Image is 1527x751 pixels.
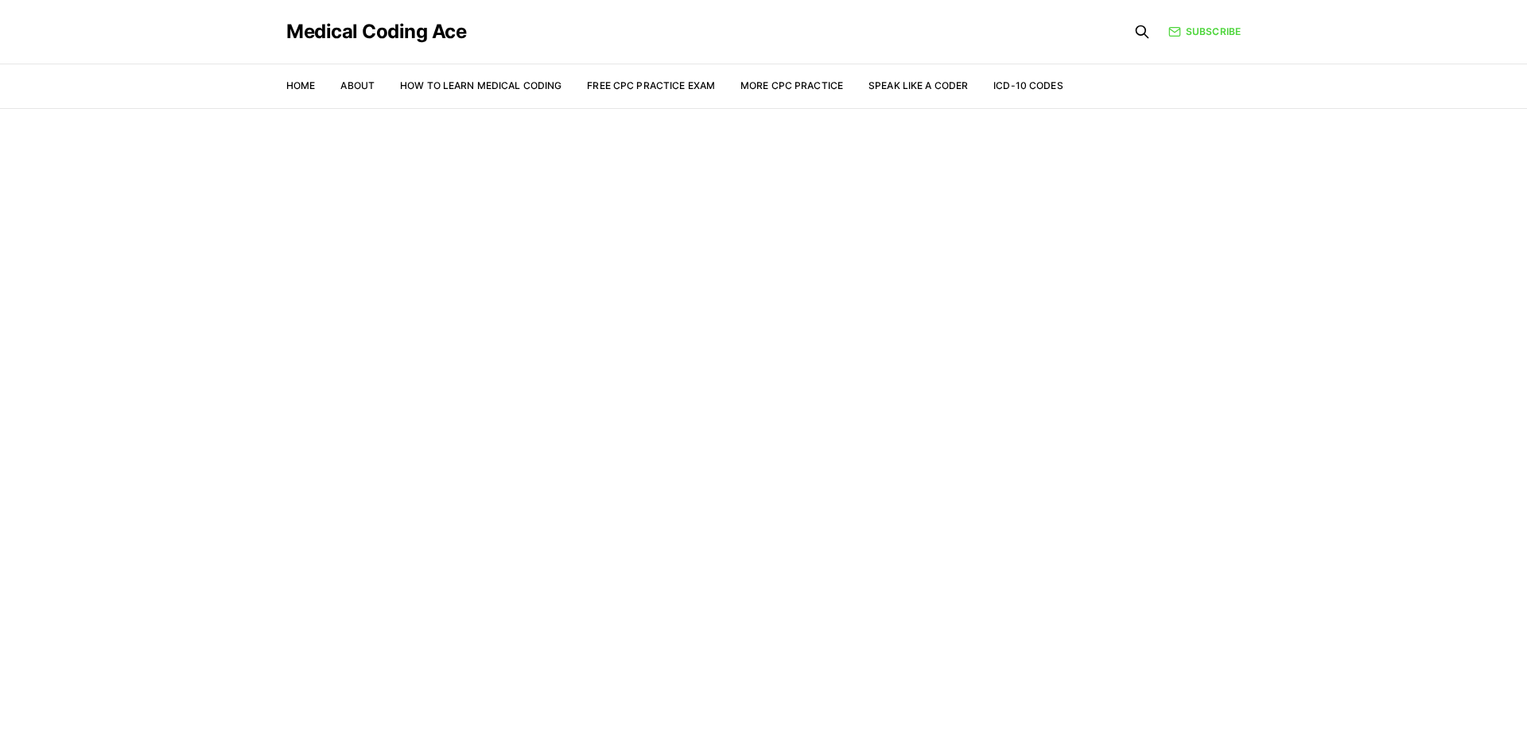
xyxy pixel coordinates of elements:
[587,79,715,91] a: Free CPC Practice Exam
[340,79,375,91] a: About
[1168,25,1241,39] a: Subscribe
[286,22,466,41] a: Medical Coding Ace
[993,79,1063,91] a: ICD-10 Codes
[286,79,315,91] a: Home
[740,79,843,91] a: More CPC Practice
[868,79,968,91] a: Speak Like a Coder
[400,79,561,91] a: How to Learn Medical Coding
